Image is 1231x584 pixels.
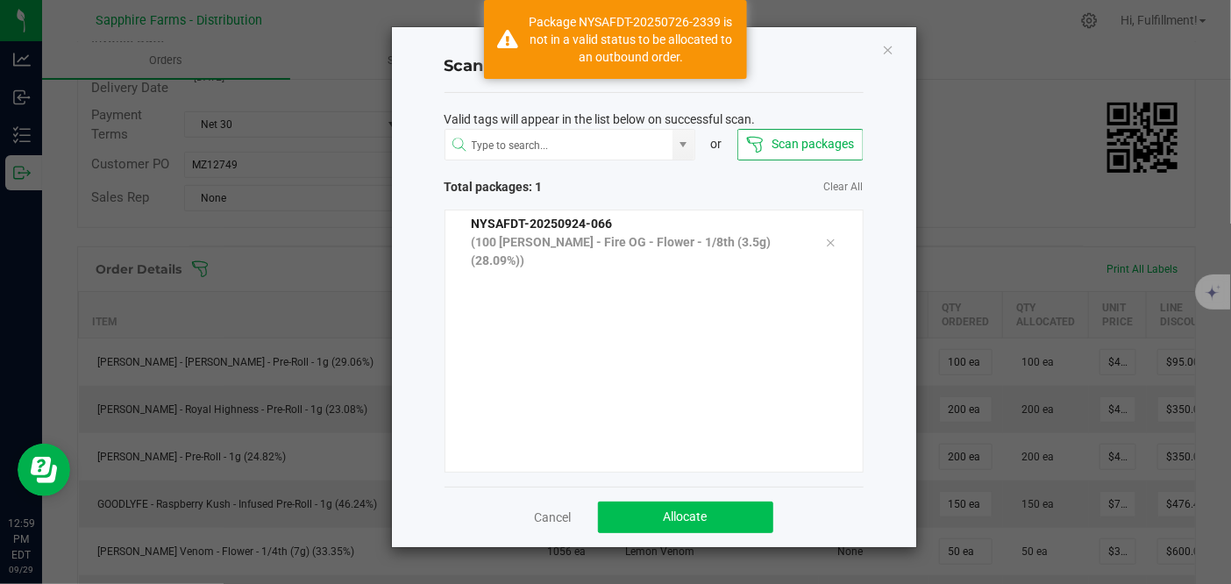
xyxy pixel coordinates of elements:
button: Scan packages [737,129,863,160]
button: Allocate [598,502,773,533]
div: Package NYSAFDT-20250726-2339 is not in a valid status to be allocated to an outbound order. [528,13,734,66]
a: Clear All [824,180,864,195]
span: Total packages: 1 [445,178,654,196]
span: Valid tags will appear in the list below on successful scan. [445,110,756,129]
button: Close [882,39,894,60]
span: NYSAFDT-20250924-066 [472,217,613,231]
a: Cancel [535,509,572,526]
input: NO DATA FOUND [445,130,673,161]
h4: Scan Packages to Allocate [445,55,864,78]
span: Allocate [664,509,708,523]
iframe: Resource center [18,444,70,496]
p: (100 [PERSON_NAME] - Fire OG - Flower - 1/8th (3.5g) (28.09%)) [472,233,800,270]
div: or [695,135,737,153]
div: Remove tag [812,231,849,253]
